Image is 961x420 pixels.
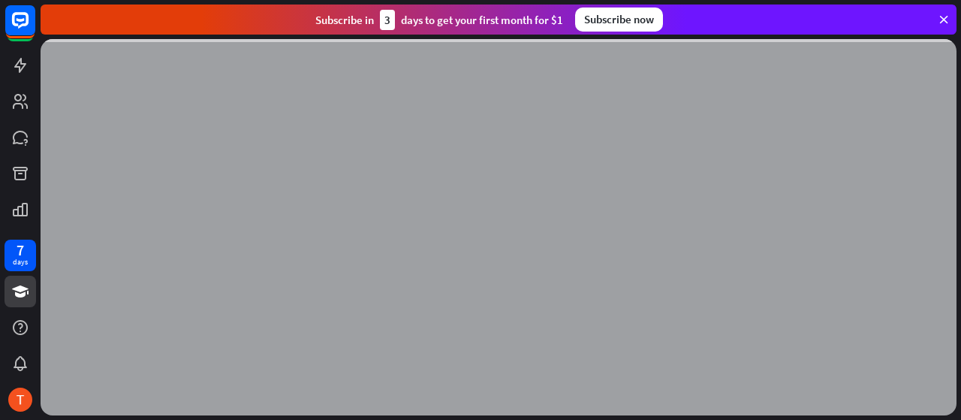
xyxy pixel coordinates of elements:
[380,10,395,30] div: 3
[315,10,563,30] div: Subscribe in days to get your first month for $1
[5,240,36,271] a: 7 days
[13,257,28,267] div: days
[17,243,24,257] div: 7
[575,8,663,32] div: Subscribe now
